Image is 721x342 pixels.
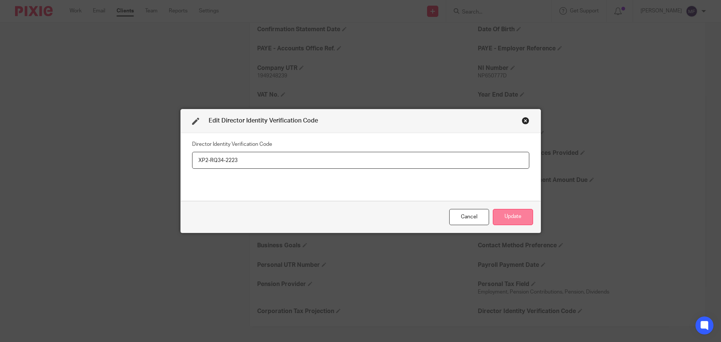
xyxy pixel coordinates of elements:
input: Director Identity Verification Code [192,152,529,169]
button: Update [493,209,533,225]
div: Close this dialog window [522,117,529,124]
label: Director Identity Verification Code [192,141,272,148]
div: Close this dialog window [449,209,489,225]
span: Edit Director Identity Verification Code [209,118,318,124]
